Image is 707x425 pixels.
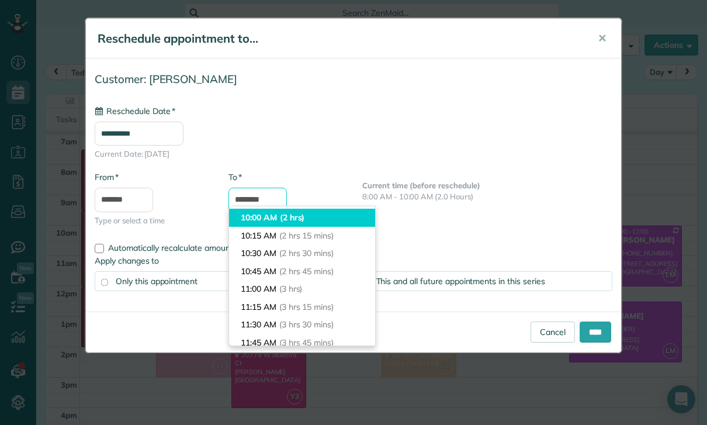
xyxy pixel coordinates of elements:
[116,276,197,286] span: Only this appointment
[229,262,375,281] li: 10:45 AM
[229,209,375,227] li: 10:00 AM
[101,278,109,286] input: Only this appointment
[108,243,338,253] span: Automatically recalculate amount owed for this appointment?
[279,319,334,330] span: (3 hrs 30 mins)
[229,316,375,334] li: 11:30 AM
[280,212,305,223] span: (2 hrs)
[95,255,612,267] label: Apply changes to
[95,171,119,183] label: From
[95,215,211,226] span: Type or select a time
[279,284,303,294] span: (3 hrs)
[279,230,334,241] span: (2 hrs 15 mins)
[362,191,612,202] p: 8:00 AM - 10:00 AM (2.0 Hours)
[279,337,334,348] span: (3 hrs 45 mins)
[279,302,334,312] span: (3 hrs 15 mins)
[531,322,575,343] a: Cancel
[362,181,480,190] b: Current time (before reschedule)
[229,298,375,316] li: 11:15 AM
[95,148,612,160] span: Current Date: [DATE]
[229,280,375,298] li: 11:00 AM
[95,73,612,85] h4: Customer: [PERSON_NAME]
[279,248,334,258] span: (2 hrs 30 mins)
[98,30,581,47] h5: Reschedule appointment to...
[279,266,334,277] span: (2 hrs 45 mins)
[376,276,545,286] span: This and all future appointments in this series
[228,171,242,183] label: To
[598,32,607,45] span: ✕
[229,244,375,262] li: 10:30 AM
[229,334,375,352] li: 11:45 AM
[95,105,175,117] label: Reschedule Date
[229,227,375,245] li: 10:15 AM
